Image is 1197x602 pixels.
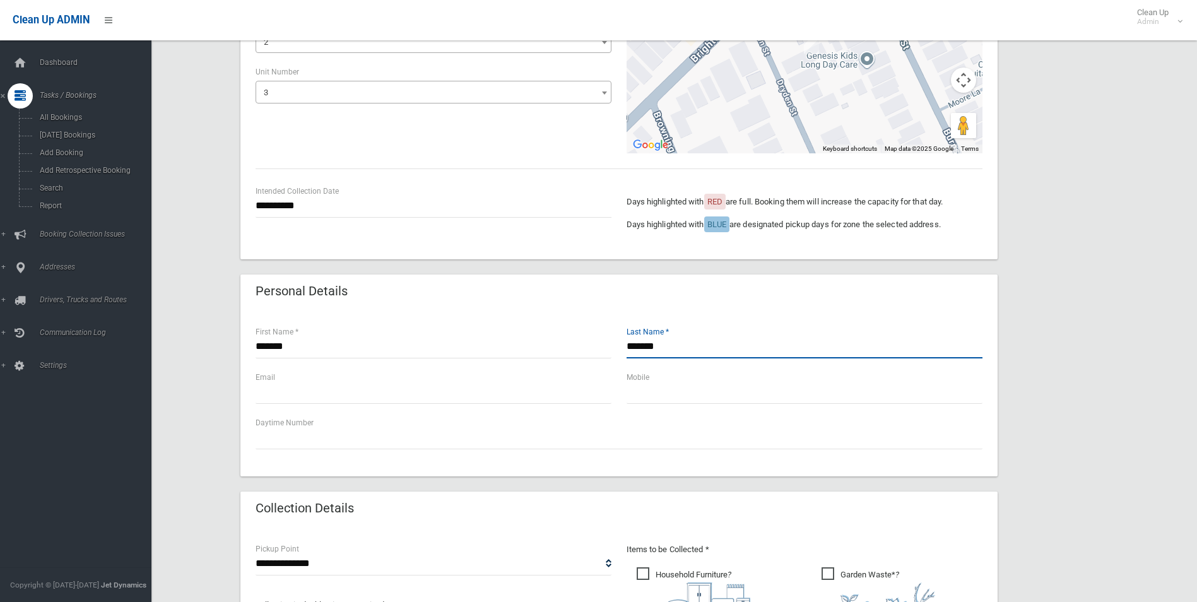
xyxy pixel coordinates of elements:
[36,230,161,239] span: Booking Collection Issues
[13,14,90,26] span: Clean Up ADMIN
[10,581,99,589] span: Copyright © [DATE]-[DATE]
[630,137,671,153] a: Open this area in Google Maps (opens a new window)
[36,58,161,67] span: Dashboard
[36,184,150,192] span: Search
[36,166,150,175] span: Add Retrospective Booking
[256,81,611,103] span: 3
[36,328,161,337] span: Communication Log
[707,220,726,229] span: BLUE
[256,30,611,53] span: 2
[961,145,979,152] a: Terms (opens in new tab)
[627,194,982,210] p: Days highlighted with are full. Booking them will increase the capacity for that day.
[101,581,146,589] strong: Jet Dynamics
[259,33,608,51] span: 2
[36,295,161,304] span: Drivers, Trucks and Routes
[259,84,608,102] span: 3
[630,137,671,153] img: Google
[799,28,824,59] div: 3/2 Dryden Street, CAMPSIE NSW 2194
[36,148,150,157] span: Add Booking
[36,263,161,271] span: Addresses
[1131,8,1181,27] span: Clean Up
[951,68,976,93] button: Map camera controls
[951,113,976,138] button: Drag Pegman onto the map to open Street View
[1137,17,1169,27] small: Admin
[36,113,150,122] span: All Bookings
[240,496,369,521] header: Collection Details
[36,361,161,370] span: Settings
[264,88,268,97] span: 3
[823,145,877,153] button: Keyboard shortcuts
[240,279,363,304] header: Personal Details
[627,542,982,557] p: Items to be Collected *
[36,131,150,139] span: [DATE] Bookings
[885,145,953,152] span: Map data ©2025 Google
[36,201,150,210] span: Report
[627,217,982,232] p: Days highlighted with are designated pickup days for zone the selected address.
[707,197,722,206] span: RED
[264,37,268,47] span: 2
[36,91,161,100] span: Tasks / Bookings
